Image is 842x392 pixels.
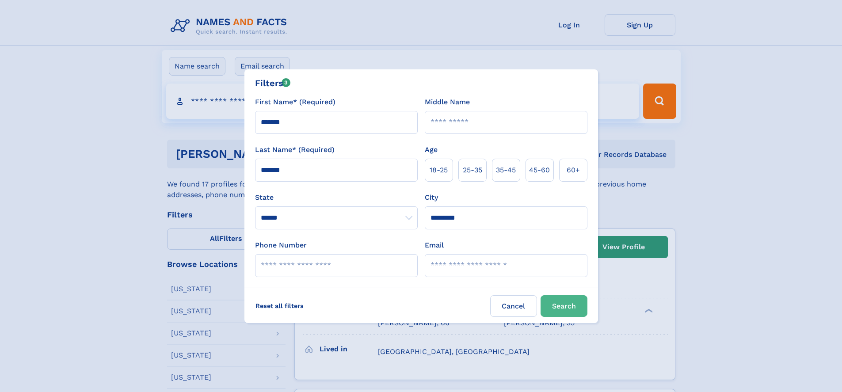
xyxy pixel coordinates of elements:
label: Last Name* (Required) [255,145,335,155]
label: Email [425,240,444,251]
div: Filters [255,76,291,90]
label: State [255,192,418,203]
label: Cancel [490,295,537,317]
span: 18‑25 [430,165,448,175]
span: 45‑60 [529,165,550,175]
label: City [425,192,438,203]
button: Search [541,295,587,317]
span: 60+ [567,165,580,175]
label: Phone Number [255,240,307,251]
span: 35‑45 [496,165,516,175]
label: First Name* (Required) [255,97,335,107]
label: Reset all filters [250,295,309,316]
span: 25‑35 [463,165,482,175]
label: Middle Name [425,97,470,107]
label: Age [425,145,438,155]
